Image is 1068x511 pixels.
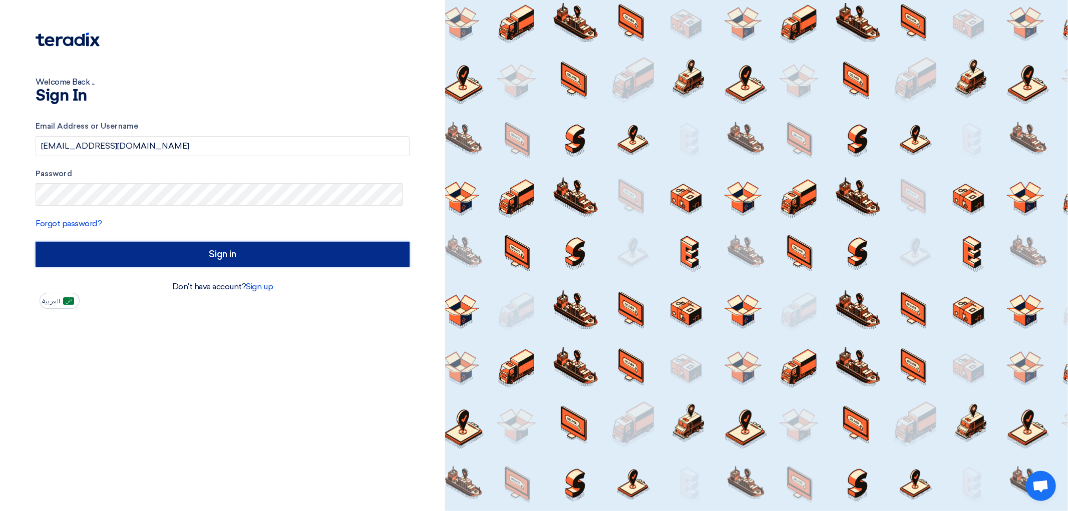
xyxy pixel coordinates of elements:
[63,297,74,305] img: ar-AR.png
[36,281,410,293] div: Don't have account?
[1026,471,1056,501] div: Open chat
[36,219,102,228] a: Forgot password?
[36,88,410,104] h1: Sign In
[42,298,60,305] span: العربية
[36,242,410,267] input: Sign in
[36,136,410,156] input: Enter your business email or username
[36,121,410,132] label: Email Address or Username
[36,76,410,88] div: Welcome Back ...
[36,168,410,180] label: Password
[40,293,80,309] button: العربية
[36,33,100,47] img: Teradix logo
[246,282,273,291] a: Sign up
